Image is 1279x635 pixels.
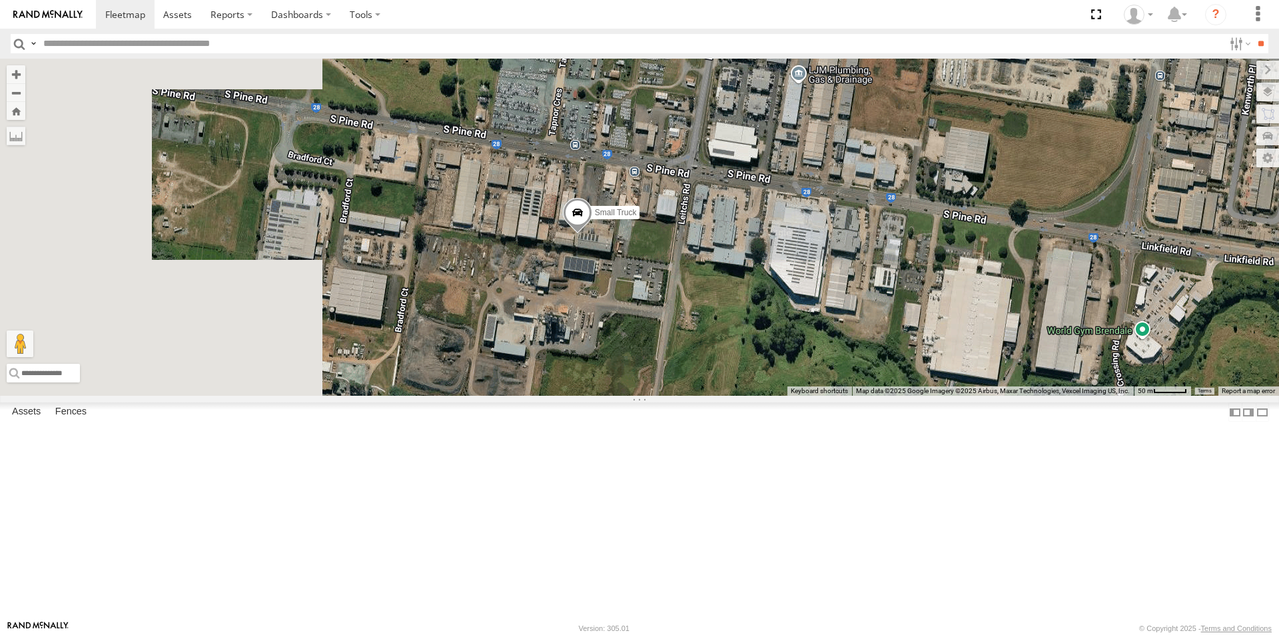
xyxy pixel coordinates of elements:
[1134,386,1191,396] button: Map scale: 50 m per 47 pixels
[1138,387,1153,394] span: 50 m
[1119,5,1158,25] div: Laura Van Bruggen
[1205,4,1226,25] i: ?
[28,34,39,53] label: Search Query
[49,403,93,422] label: Fences
[1256,149,1279,167] label: Map Settings
[595,208,637,217] span: Small Truck
[7,622,69,635] a: Visit our Website
[1256,402,1269,422] label: Hide Summary Table
[7,102,25,120] button: Zoom Home
[5,403,47,422] label: Assets
[791,386,848,396] button: Keyboard shortcuts
[7,65,25,83] button: Zoom in
[7,330,33,357] button: Drag Pegman onto the map to open Street View
[1222,387,1275,394] a: Report a map error
[1242,402,1255,422] label: Dock Summary Table to the Right
[856,387,1130,394] span: Map data ©2025 Google Imagery ©2025 Airbus, Maxar Technologies, Vexcel Imaging US, Inc.
[1201,624,1272,632] a: Terms and Conditions
[1224,34,1253,53] label: Search Filter Options
[579,624,630,632] div: Version: 305.01
[1139,624,1272,632] div: © Copyright 2025 -
[7,83,25,102] button: Zoom out
[1198,388,1212,393] a: Terms
[1228,402,1242,422] label: Dock Summary Table to the Left
[7,127,25,145] label: Measure
[13,10,83,19] img: rand-logo.svg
